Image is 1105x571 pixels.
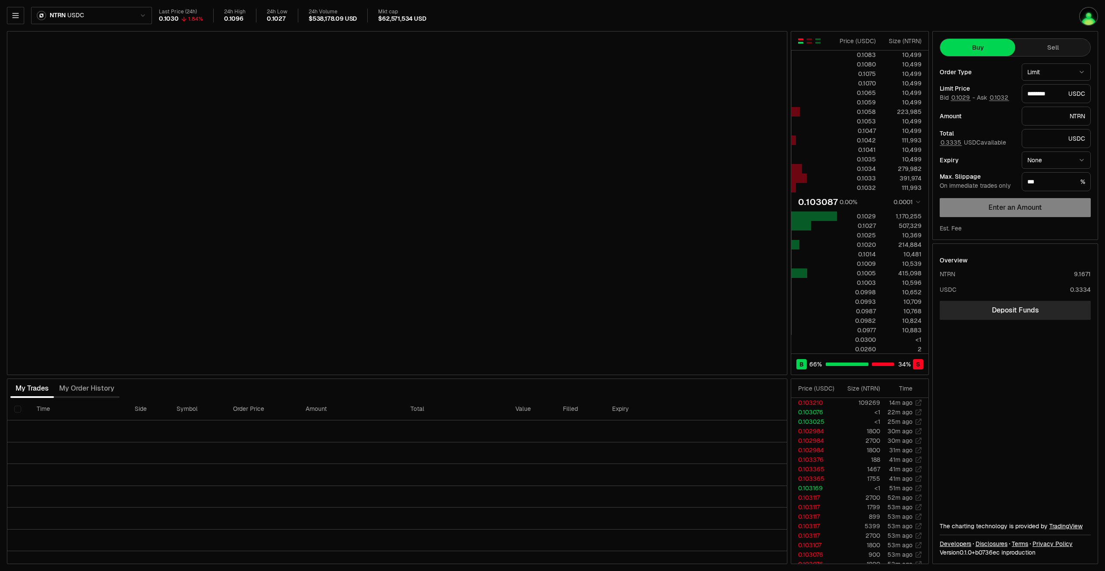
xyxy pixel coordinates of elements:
div: Total [940,130,1015,136]
div: Overview [940,256,968,265]
td: <1 [838,483,881,493]
div: 223,985 [883,107,922,116]
div: 10,824 [883,316,922,325]
div: 0.1003 [837,278,876,287]
div: Order Type [940,69,1015,75]
time: 53m ago [887,560,912,568]
td: 0.103117 [791,493,838,502]
td: 0.102984 [791,426,838,436]
div: % [1022,172,1091,191]
td: 0.102984 [791,436,838,445]
td: 188 [838,455,881,464]
span: 66 % [809,360,822,369]
div: 10,768 [883,307,922,315]
div: 1.84% [188,16,203,22]
div: 279,982 [883,164,922,173]
div: 0.1053 [837,117,876,126]
td: 0.103025 [791,417,838,426]
div: Mkt cap [378,9,426,15]
time: 31m ago [889,446,912,454]
div: Max. Slippage [940,174,1015,180]
time: 53m ago [887,503,912,511]
iframe: Financial Chart [7,32,787,375]
button: 0.0001 [891,197,922,207]
div: 0.1020 [837,240,876,249]
div: 10,499 [883,155,922,164]
div: 10,499 [883,117,922,126]
div: NTRN [1022,107,1091,126]
div: Expiry [940,157,1015,163]
th: Symbol [170,398,226,420]
td: 0.102984 [791,445,838,455]
th: Expiry [605,398,700,420]
button: My Trades [10,380,54,397]
span: S [916,360,920,369]
button: 0.3335 [940,139,962,146]
div: 0.0998 [837,288,876,297]
a: TradingView [1049,522,1083,530]
span: B [799,360,804,369]
div: 111,993 [883,183,922,192]
td: 1799 [838,502,881,512]
div: 0.1009 [837,259,876,268]
a: Privacy Policy [1032,539,1073,548]
button: 0.1032 [989,94,1009,101]
button: Select all [14,406,21,413]
td: 0.103117 [791,521,838,531]
td: 0.103076 [791,559,838,569]
div: 0.1027 [837,221,876,230]
time: 30m ago [887,427,912,435]
span: 34 % [898,360,911,369]
div: 0.0987 [837,307,876,315]
div: 24h Volume [309,9,357,15]
td: 2700 [838,436,881,445]
div: 10,499 [883,50,922,59]
div: 0.1080 [837,60,876,69]
span: Ask [977,94,1009,102]
td: 0.103210 [791,398,838,407]
time: 51m ago [889,484,912,492]
td: 0.103365 [791,474,838,483]
td: 1800 [838,559,881,569]
div: 0.1033 [837,174,876,183]
td: 1800 [838,540,881,550]
button: My Order History [54,380,120,397]
td: 1755 [838,474,881,483]
div: NTRN [940,270,955,278]
div: 10,499 [883,145,922,154]
div: 10,499 [883,126,922,135]
div: 10,883 [883,326,922,334]
time: 53m ago [887,541,912,549]
time: 30m ago [887,437,912,445]
div: 391,974 [883,174,922,183]
div: 0.0300 [837,335,876,344]
div: Price ( USDC ) [798,384,837,393]
div: 0.1030 [159,15,179,23]
th: Order Price [226,398,299,420]
div: USDC [940,285,957,294]
div: Est. Fee [940,224,962,233]
div: 10,499 [883,98,922,107]
td: 1467 [838,464,881,474]
td: 0.103076 [791,407,838,417]
div: 0.00% [840,198,857,206]
div: 10,499 [883,69,922,78]
button: Show Buy and Sell Orders [797,38,804,44]
button: Show Buy Orders Only [815,38,821,44]
div: 0.1035 [837,155,876,164]
time: 41m ago [889,475,912,483]
span: USDC [67,12,84,19]
td: 0.103117 [791,531,838,540]
time: 22m ago [887,408,912,416]
th: Filled [556,398,605,420]
div: 24h High [224,9,246,15]
div: 0.1065 [837,88,876,97]
td: 0.103376 [791,455,838,464]
div: $62,571,534 USD [378,15,426,23]
td: 1800 [838,445,881,455]
div: 0.1014 [837,250,876,259]
a: Developers [940,539,971,548]
td: <1 [838,417,881,426]
td: 0.103169 [791,483,838,493]
span: Bid - [940,94,975,102]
